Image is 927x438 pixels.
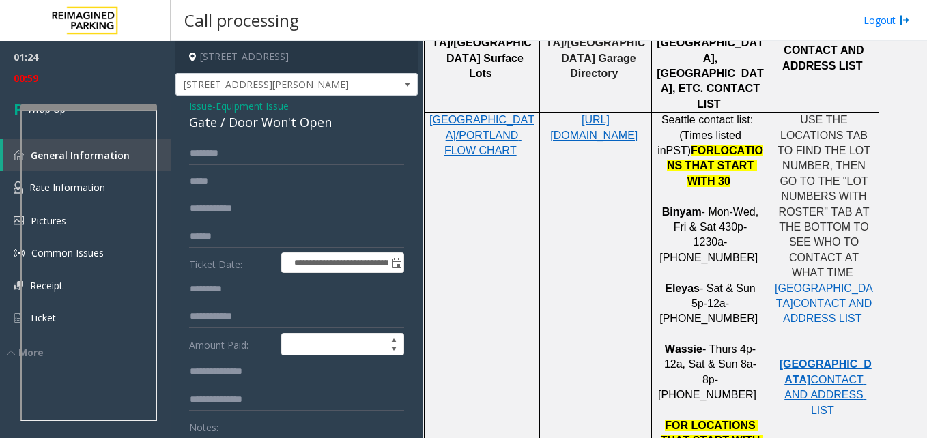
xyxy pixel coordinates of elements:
[899,13,910,27] img: logout
[664,343,756,385] span: - Thurs 4p-12a, Sat & Sun 8a-8p-
[388,253,403,272] span: Toggle popup
[14,216,24,225] img: 'icon'
[775,283,873,309] a: [GEOGRAPHIC_DATA]
[14,181,23,194] img: 'icon'
[780,359,872,385] a: [GEOGRAPHIC_DATA]
[661,114,753,126] span: Seattle contact list:
[691,145,714,156] span: FOR
[14,281,23,290] img: 'icon'
[784,374,866,416] span: CONTACT AND ADDRESS LIST
[550,115,638,141] a: [URL][DOMAIN_NAME]
[864,13,910,27] a: Logout
[3,139,171,171] a: General Information
[14,312,23,324] img: 'icon'
[7,345,171,360] div: More
[14,248,25,259] img: 'icon'
[189,113,404,132] div: Gate / Door Won't Open
[550,114,638,141] span: [URL][DOMAIN_NAME]
[783,298,875,324] a: CONTACT AND ADDRESS LIST
[778,114,873,278] span: USE THE LOCATIONS TAB TO FIND THE LOT NUMBER, THEN GO TO THE "LOT NUMBERS WITH ROSTER" TAB AT THE...
[780,29,870,72] span: CCP PORTLAND CONTACT AND ADDRESS LIST
[27,102,66,116] span: Wrap Up
[691,282,758,309] span: - Sat & Sun 5p-12a
[665,343,702,355] span: Wassie
[176,74,369,96] span: [STREET_ADDRESS][PERSON_NAME]
[674,206,762,248] span: - Mon-Wed, Fri & Sat 430p-1230a
[384,334,403,345] span: Increase value
[14,150,24,160] img: 'icon'
[429,115,534,156] a: [GEOGRAPHIC_DATA]/PORTLAND FLOW CHART
[658,389,756,400] span: [PHONE_NUMBER]
[657,130,744,156] span: (Times listed in
[189,415,218,435] label: Notes:
[384,345,403,355] span: Decrease value
[429,114,534,156] span: [GEOGRAPHIC_DATA]/PORTLAND FLOW CHART
[186,252,278,273] label: Ticket Date:
[666,145,691,156] span: PST)
[189,99,212,113] span: Issue
[212,100,289,113] span: -
[216,99,289,113] span: Equipment Issue
[659,236,758,263] span: - [PHONE_NUMBER]
[667,145,763,187] span: LOCATIONS THAT START WITH 30
[670,206,701,218] span: inyam
[780,358,872,385] span: [GEOGRAPHIC_DATA]
[186,333,278,356] label: Amount Paid:
[662,206,670,218] span: B
[177,3,306,37] h3: Call processing
[175,41,418,73] h4: [STREET_ADDRESS]
[784,375,866,416] a: CONTACT AND ADDRESS LIST
[665,282,700,294] span: Eleyas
